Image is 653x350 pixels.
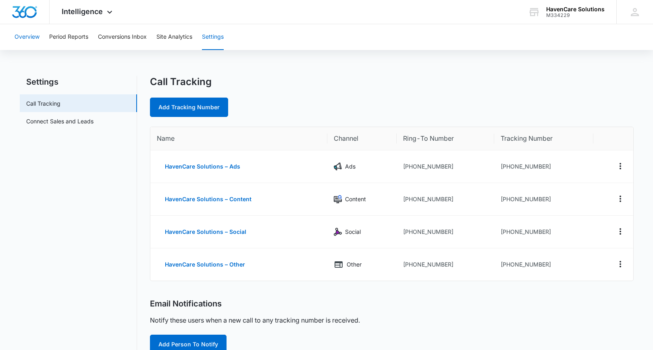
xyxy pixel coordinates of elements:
[156,24,192,50] button: Site Analytics
[157,190,260,209] button: HavenCare Solutions – Content
[150,299,222,309] h2: Email Notifications
[26,117,94,125] a: Connect Sales and Leads
[397,216,494,248] td: [PHONE_NUMBER]
[494,216,594,248] td: [PHONE_NUMBER]
[157,222,254,242] button: HavenCare Solutions – Social
[546,12,605,18] div: account id
[397,150,494,183] td: [PHONE_NUMBER]
[334,195,342,203] img: Content
[345,162,356,171] p: Ads
[345,195,366,204] p: Content
[614,225,627,238] button: Actions
[157,255,253,274] button: HavenCare Solutions – Other
[150,98,228,117] a: Add Tracking Number
[347,260,362,269] p: Other
[494,127,594,150] th: Tracking Number
[49,24,88,50] button: Period Reports
[62,7,103,16] span: Intelligence
[150,76,212,88] h1: Call Tracking
[494,248,594,281] td: [PHONE_NUMBER]
[345,227,361,236] p: Social
[334,228,342,236] img: Social
[614,160,627,173] button: Actions
[334,162,342,171] img: Ads
[15,24,40,50] button: Overview
[397,127,494,150] th: Ring-To Number
[494,150,594,183] td: [PHONE_NUMBER]
[397,248,494,281] td: [PHONE_NUMBER]
[157,157,248,176] button: HavenCare Solutions – Ads
[98,24,147,50] button: Conversions Inbox
[202,24,224,50] button: Settings
[494,183,594,216] td: [PHONE_NUMBER]
[20,76,137,88] h2: Settings
[327,127,397,150] th: Channel
[26,99,60,108] a: Call Tracking
[614,192,627,205] button: Actions
[397,183,494,216] td: [PHONE_NUMBER]
[150,127,328,150] th: Name
[614,258,627,271] button: Actions
[150,315,360,325] p: Notify these users when a new call to any tracking number is received.
[546,6,605,12] div: account name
